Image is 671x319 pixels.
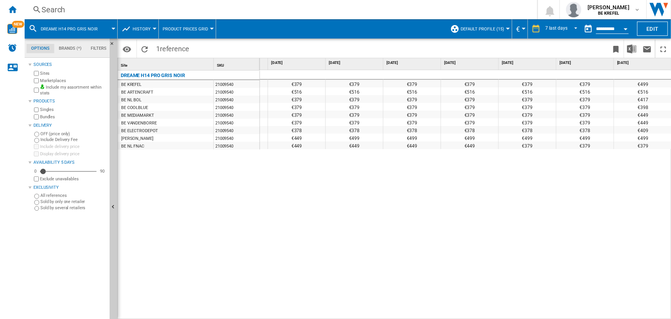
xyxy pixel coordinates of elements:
[34,176,39,181] input: Display delivery price
[214,119,260,126] div: 21009540
[441,95,498,103] div: €379
[33,159,107,166] div: Availability 5 Days
[214,88,260,96] div: 21009540
[637,22,668,36] button: Edit
[556,103,614,111] div: €379
[34,107,39,112] input: Singles
[33,98,107,104] div: Products
[119,58,213,70] div: Site Sort None
[121,89,153,96] div: BE ARTENCRAFT
[119,58,213,70] div: Sort None
[42,4,517,15] div: Search
[119,42,135,56] button: Options
[441,126,498,134] div: €378
[40,193,107,198] label: All references
[40,71,107,76] label: Sites
[383,118,441,126] div: €379
[121,143,144,150] div: BE NL FNAC
[40,78,107,84] label: Marketplaces
[441,141,498,149] div: €449
[268,111,325,118] div: €379
[214,142,260,149] div: 21009540
[556,95,614,103] div: €379
[133,27,151,32] span: History
[499,141,556,149] div: €379
[40,176,107,182] label: Exclude unavailables
[383,141,441,149] div: €449
[33,62,107,68] div: Sources
[34,144,39,149] input: Include delivery price
[268,118,325,126] div: €379
[450,19,508,39] div: Default profile (15)
[98,168,107,174] div: 90
[214,96,260,103] div: 21009540
[441,118,498,126] div: €379
[34,138,39,143] input: Include Delivery Fee
[327,58,383,68] div: [DATE]
[12,21,24,28] span: NEW
[329,60,381,65] span: [DATE]
[566,2,581,17] img: profile.jpg
[34,151,39,156] input: Display delivery price
[386,60,439,65] span: [DATE]
[556,141,614,149] div: €379
[214,80,260,88] div: 21009540
[268,126,325,134] div: €378
[461,27,504,32] span: Default profile (15)
[268,141,325,149] div: €449
[383,95,441,103] div: €379
[268,95,325,103] div: €379
[326,87,383,95] div: €516
[441,134,498,141] div: €499
[33,123,107,129] div: Delivery
[34,206,39,211] input: Sold by several retailers
[499,80,556,87] div: €379
[326,118,383,126] div: €379
[441,80,498,87] div: €379
[163,27,208,32] span: Product prices grid
[152,40,193,56] span: 1
[499,95,556,103] div: €379
[163,19,212,39] button: Product prices grid
[588,3,629,11] span: [PERSON_NAME]
[502,60,554,65] span: [DATE]
[441,111,498,118] div: €379
[121,104,148,112] div: BE COOLBLUE
[383,111,441,118] div: €379
[121,96,142,104] div: BE NL BOL
[28,19,113,39] div: DREAME H14 PRO GRIS NOIR
[639,40,655,58] button: Send this report by email
[383,80,441,87] div: €379
[215,58,260,70] div: SKU Sort None
[556,134,614,141] div: €499
[617,60,670,65] span: [DATE]
[627,44,636,54] img: excel-24x24.png
[545,25,568,31] div: 7 last days
[544,23,581,35] md-select: REPORTS.WIZARD.STEPS.REPORT.STEPS.REPORT_OPTIONS.PERIOD: 7 last days
[499,118,556,126] div: €379
[270,58,325,68] div: [DATE]
[268,103,325,111] div: €379
[137,40,152,58] button: Reload
[133,19,155,39] button: History
[214,111,260,119] div: 21009540
[383,103,441,111] div: €379
[608,40,624,58] button: Bookmark this report
[444,60,497,65] span: [DATE]
[656,40,671,58] button: Maximize
[326,126,383,134] div: €378
[121,119,157,127] div: BE VANDENBORRE
[40,84,45,89] img: mysite-bg-18x18.png
[516,25,520,33] span: €
[122,19,155,39] div: History
[121,81,142,89] div: BE KREFEL
[558,58,614,68] div: [DATE]
[516,19,524,39] button: €
[499,126,556,134] div: €378
[326,141,383,149] div: €449
[214,134,260,142] div: 21009540
[441,87,498,95] div: €516
[217,63,224,67] span: SKU
[34,78,39,83] input: Marketplaces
